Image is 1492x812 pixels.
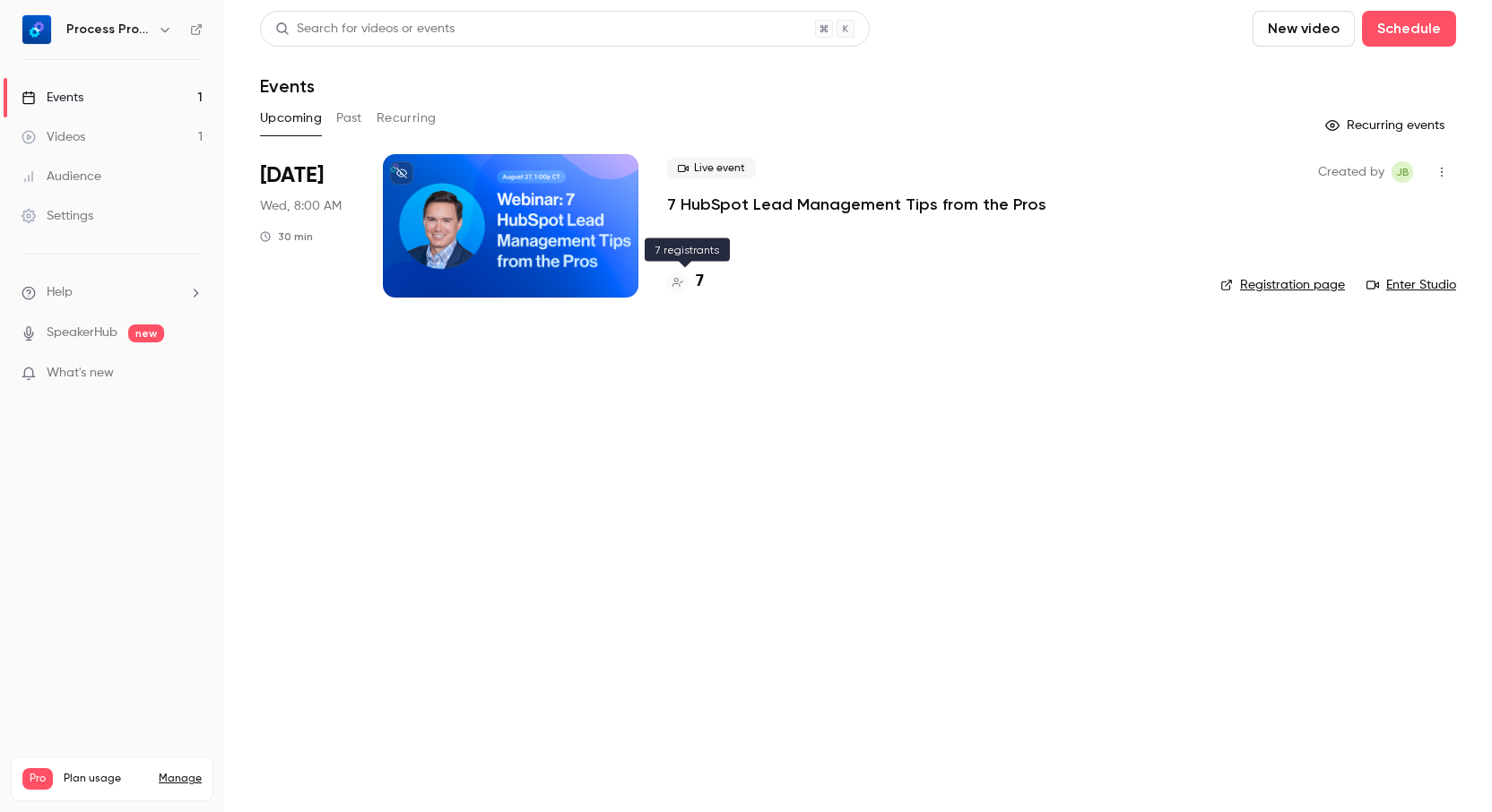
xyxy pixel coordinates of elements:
[47,364,114,383] span: What's new
[1392,161,1413,183] span: Jenny-Kate Barkin
[1220,276,1345,294] a: Registration page
[128,324,164,342] span: new
[22,283,203,302] li: help-dropdown-opener
[47,283,73,302] span: Help
[1396,161,1410,183] span: JB
[260,75,315,97] h1: Events
[260,104,322,133] button: Upcoming
[1362,11,1456,47] button: Schedule
[1253,11,1355,47] button: New video
[1318,161,1384,183] span: Created by
[260,161,324,190] span: [DATE]
[66,21,151,39] h6: Process Pro Consulting
[377,104,437,133] button: Recurring
[1317,111,1456,140] button: Recurring events
[22,768,53,790] span: Pro
[667,194,1046,215] a: 7 HubSpot Lead Management Tips from the Pros
[260,154,354,298] div: Aug 27 Wed, 1:00 PM (America/Chicago)
[22,128,85,146] div: Videos
[22,15,51,44] img: Process Pro Consulting
[181,366,203,382] iframe: Noticeable Trigger
[260,197,342,215] span: Wed, 8:00 AM
[22,207,93,225] div: Settings
[159,772,202,786] a: Manage
[260,229,313,244] div: 30 min
[667,270,704,294] a: 7
[22,168,101,186] div: Audience
[64,772,148,786] span: Plan usage
[667,158,756,179] span: Live event
[22,89,83,107] div: Events
[1366,276,1456,294] a: Enter Studio
[47,324,117,342] a: SpeakerHub
[336,104,362,133] button: Past
[275,20,455,39] div: Search for videos or events
[696,270,704,294] h4: 7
